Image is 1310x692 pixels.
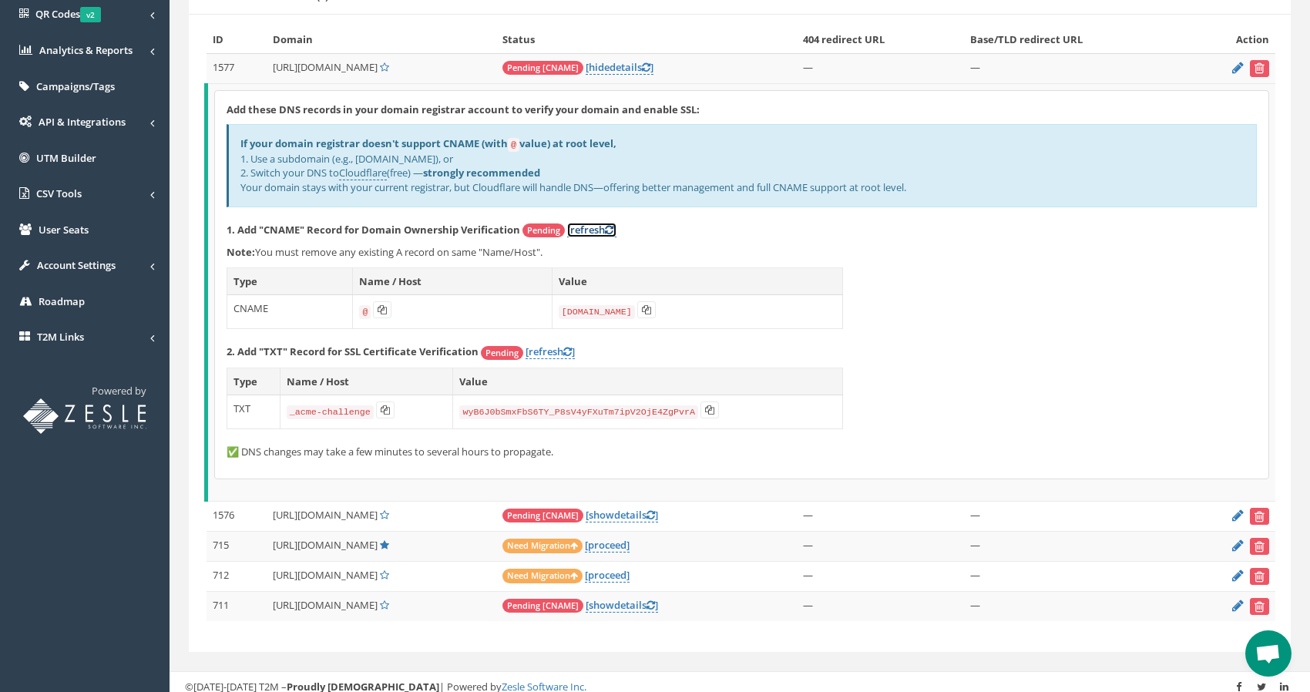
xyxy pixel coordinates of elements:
[567,223,616,237] a: [refresh]
[589,508,614,522] span: show
[380,568,389,582] a: Set Default
[207,561,267,591] td: 712
[585,538,630,553] a: [proceed]
[586,60,653,75] a: [hidedetails]
[227,445,1257,459] p: ✅ DNS changes may take a few minutes to several hours to propagate.
[227,295,353,329] td: CNAME
[380,508,389,522] a: Set Default
[207,501,267,531] td: 1576
[37,330,84,344] span: T2M Links
[1187,26,1275,53] th: Action
[586,598,658,613] a: [showdetails]
[964,561,1187,591] td: —
[207,531,267,561] td: 715
[359,305,371,319] code: @
[522,223,565,237] span: Pending
[797,501,965,531] td: —
[586,508,658,522] a: [showdetails]
[227,102,700,116] strong: Add these DNS records in your domain registrar account to verify your domain and enable SSL:
[227,368,280,395] th: Type
[380,538,389,552] a: Default
[287,405,374,419] code: _acme-challenge
[964,591,1187,621] td: —
[339,166,387,180] a: Cloudflare
[964,26,1187,53] th: Base/TLD redirect URL
[207,26,267,53] th: ID
[423,166,540,180] b: strongly recommended
[273,598,378,612] span: [URL][DOMAIN_NAME]
[502,61,583,75] span: Pending [CNAME]
[267,26,496,53] th: Domain
[585,568,630,583] a: [proceed]
[35,7,101,21] span: QR Codes
[526,344,575,359] a: [refresh]
[207,53,267,83] td: 1577
[36,186,82,200] span: CSV Tools
[227,245,255,259] b: Note:
[453,368,843,395] th: Value
[227,245,1257,260] p: You must remove any existing A record on same "Name/Host".
[23,398,146,434] img: T2M URL Shortener powered by Zesle Software Inc.
[207,591,267,621] td: 711
[496,26,796,53] th: Status
[280,368,453,395] th: Name / Host
[508,138,519,152] code: @
[273,568,378,582] span: [URL][DOMAIN_NAME]
[227,267,353,295] th: Type
[797,53,965,83] td: —
[227,395,280,429] td: TXT
[37,258,116,272] span: Account Settings
[36,151,96,165] span: UTM Builder
[273,60,378,74] span: [URL][DOMAIN_NAME]
[502,599,583,613] span: Pending [CNAME]
[39,43,133,57] span: Analytics & Reports
[797,26,965,53] th: 404 redirect URL
[552,267,842,295] th: Value
[92,384,146,398] span: Powered by
[502,539,583,553] span: Need Migration
[797,591,965,621] td: —
[273,508,378,522] span: [URL][DOMAIN_NAME]
[39,294,85,308] span: Roadmap
[39,223,89,237] span: User Seats
[227,124,1257,207] div: 1. Use a subdomain (e.g., [DOMAIN_NAME]), or 2. Switch your DNS to (free) — Your domain stays wit...
[559,305,635,319] code: [DOMAIN_NAME]
[39,115,126,129] span: API & Integrations
[227,344,479,358] strong: 2. Add "TXT" Record for SSL Certificate Verification
[964,531,1187,561] td: —
[80,7,101,22] span: v2
[797,531,965,561] td: —
[380,60,389,74] a: Set Default
[589,598,614,612] span: show
[589,60,610,74] span: hide
[502,509,583,522] span: Pending [CNAME]
[273,538,378,552] span: [URL][DOMAIN_NAME]
[459,405,698,419] code: wyB6J0bSmxFbS6TY_P8sV4yFXuTm7ipV2OjE4ZgPvrA
[227,223,520,237] strong: 1. Add "CNAME" Record for Domain Ownership Verification
[502,569,583,583] span: Need Migration
[797,561,965,591] td: —
[240,136,616,150] b: If your domain registrar doesn't support CNAME (with value) at root level,
[353,267,552,295] th: Name / Host
[964,53,1187,83] td: —
[481,346,523,360] span: Pending
[36,79,115,93] span: Campaigns/Tags
[1245,630,1292,677] a: Open chat
[964,501,1187,531] td: —
[380,598,389,612] a: Set Default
